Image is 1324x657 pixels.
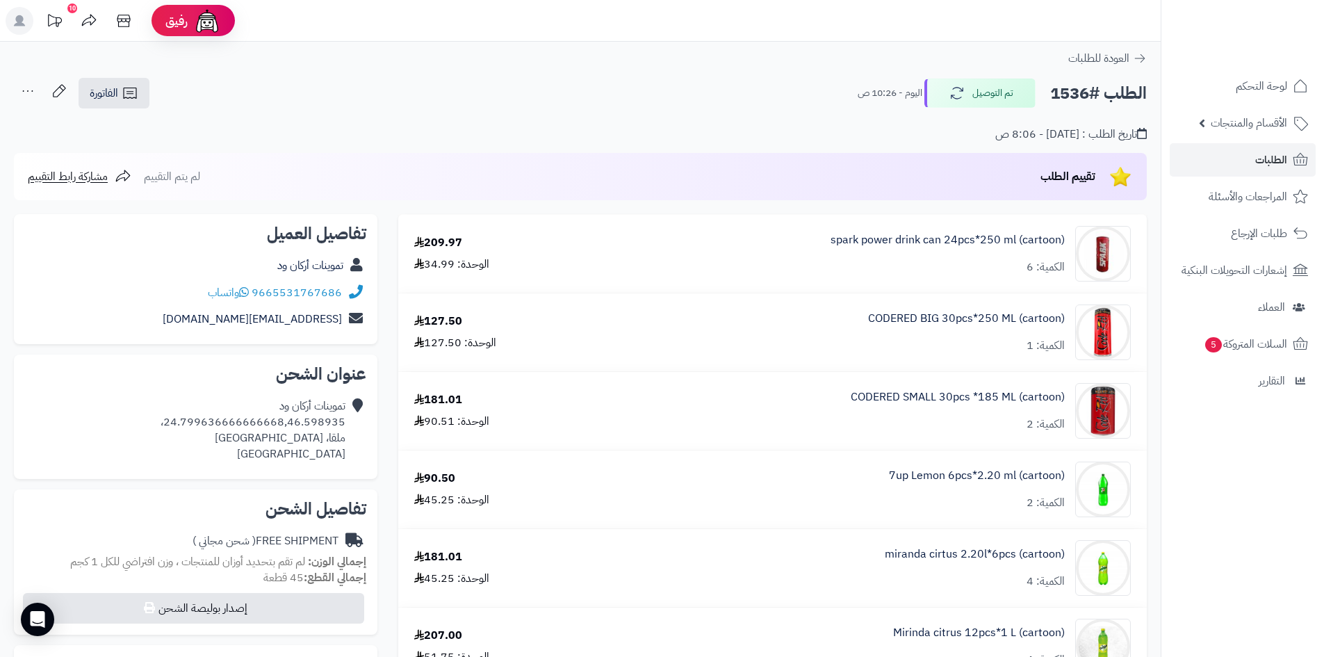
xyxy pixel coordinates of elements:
[414,471,455,487] div: 90.50
[1231,224,1287,243] span: طلبات الإرجاع
[1027,338,1065,354] div: الكمية: 1
[25,225,366,242] h2: تفاصيل العميل
[1076,462,1130,517] img: 1747541306-e6e5e2d5-9b67-463e-b81b-59a02ee4-90x90.jpg
[414,257,489,273] div: الوحدة: 34.99
[1040,168,1095,185] span: تقييم الطلب
[1050,79,1147,108] h2: الطلب #1536
[414,571,489,587] div: الوحدة: 45.25
[263,569,366,586] small: 45 قطعة
[414,392,462,408] div: 181.01
[1076,305,1130,360] img: 1747536125-51jkufB9faL._AC_SL1000-90x90.jpg
[163,311,342,327] a: [EMAIL_ADDRESS][DOMAIN_NAME]
[414,314,462,330] div: 127.50
[21,603,54,636] div: Open Intercom Messenger
[193,7,221,35] img: ai-face.png
[1170,143,1316,177] a: الطلبات
[414,335,496,351] div: الوحدة: 127.50
[1236,76,1287,96] span: لوحة التحكم
[1205,337,1222,352] span: 5
[851,389,1065,405] a: CODERED SMALL 30pcs *185 ML (cartoon)
[67,3,77,13] div: 10
[165,13,188,29] span: رفيق
[1170,70,1316,103] a: لوحة التحكم
[889,468,1065,484] a: 7up Lemon 6pcs*2.20 ml (cartoon)
[1258,298,1285,317] span: العملاء
[414,549,462,565] div: 181.01
[1182,261,1287,280] span: إشعارات التحويلات البنكية
[924,79,1036,108] button: تم التوصيل
[208,284,249,301] a: واتساب
[1170,180,1316,213] a: المراجعات والأسئلة
[161,398,345,462] div: تموينات أركان ود 24.799636666666668,46.598935، ملقا، [GEOGRAPHIC_DATA] [GEOGRAPHIC_DATA]
[858,86,922,100] small: اليوم - 10:26 ص
[1209,187,1287,206] span: المراجعات والأسئلة
[1259,371,1285,391] span: التقارير
[414,628,462,644] div: 207.00
[28,168,131,185] a: مشاركة رابط التقييم
[1027,574,1065,590] div: الكمية: 4
[304,569,366,586] strong: إجمالي القطع:
[1068,50,1129,67] span: العودة للطلبات
[1170,291,1316,324] a: العملاء
[868,311,1065,327] a: CODERED BIG 30pcs*250 ML (cartoon)
[1027,416,1065,432] div: الكمية: 2
[414,235,462,251] div: 209.97
[831,232,1065,248] a: spark power drink can 24pcs*250 ml (cartoon)
[1229,34,1311,63] img: logo-2.png
[885,546,1065,562] a: miranda cirtus 2.20l*6pcs (cartoon)
[37,7,72,38] a: تحديثات المنصة
[1027,495,1065,511] div: الكمية: 2
[1076,226,1130,282] img: 1747517517-f85b5201-d493-429b-b138-9978c401-90x90.jpg
[1170,254,1316,287] a: إشعارات التحويلات البنكية
[414,414,489,430] div: الوحدة: 90.51
[1076,540,1130,596] img: 1747544486-c60db756-6ee7-44b0-a7d4-ec449800-90x90.jpg
[1170,327,1316,361] a: السلات المتروكة5
[25,366,366,382] h2: عنوان الشحن
[70,553,305,570] span: لم تقم بتحديد أوزان للمنتجات ، وزن افتراضي للكل 1 كجم
[79,78,149,108] a: الفاتورة
[90,85,118,102] span: الفاتورة
[1068,50,1147,67] a: العودة للطلبات
[193,533,256,549] span: ( شحن مجاني )
[1255,150,1287,170] span: الطلبات
[252,284,342,301] a: 9665531767686
[23,593,364,624] button: إصدار بوليصة الشحن
[1076,383,1130,439] img: 1747536337-61lY7EtfpmL._AC_SL1500-90x90.jpg
[995,127,1147,143] div: تاريخ الطلب : [DATE] - 8:06 ص
[1211,113,1287,133] span: الأقسام والمنتجات
[277,257,343,274] a: تموينات أركان ود
[414,492,489,508] div: الوحدة: 45.25
[1170,217,1316,250] a: طلبات الإرجاع
[1027,259,1065,275] div: الكمية: 6
[308,553,366,570] strong: إجمالي الوزن:
[1170,364,1316,398] a: التقارير
[144,168,200,185] span: لم يتم التقييم
[25,501,366,517] h2: تفاصيل الشحن
[28,168,108,185] span: مشاركة رابط التقييم
[193,533,338,549] div: FREE SHIPMENT
[893,625,1065,641] a: Mirinda citrus 12pcs*1 L (cartoon)
[1204,334,1287,354] span: السلات المتروكة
